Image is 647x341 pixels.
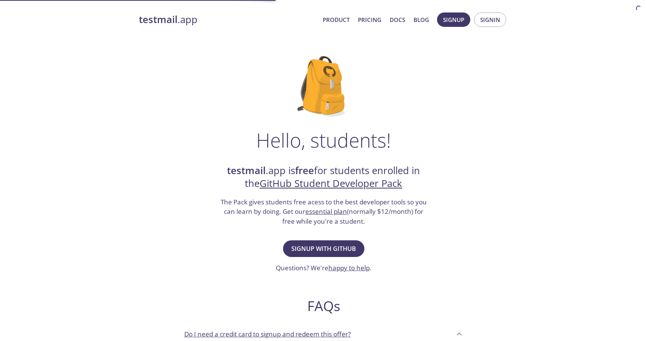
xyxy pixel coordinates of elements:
[219,197,428,226] h3: The Pack gives students free acess to the best developer tools so you can learn by doing. Get our...
[276,263,372,273] h3: Questions? We're .
[260,177,402,190] a: GitHub Student Developer Pack
[305,207,347,216] a: essential plan
[139,13,317,26] a: testmail.app
[283,240,364,257] button: Signup with GitHub
[219,164,428,190] h2: .app is for students enrolled in the
[184,329,351,339] p: Do I need a credit card to signup and redeem this offer?
[178,297,469,315] h2: FAQs
[358,15,381,25] a: Pricing
[295,164,314,177] strong: free
[227,164,266,177] strong: testmail
[414,15,429,25] a: Blog
[437,12,470,27] button: Signup
[297,56,350,117] img: github-student-backpack.png
[390,15,405,25] a: Docs
[139,13,177,26] strong: testmail
[323,15,350,25] a: Product
[256,129,391,151] h1: Hello, students!
[480,15,500,25] span: Signin
[474,12,506,27] button: Signin
[443,15,464,25] span: Signup
[328,263,370,272] a: happy to help
[291,243,356,254] span: Signup with GitHub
